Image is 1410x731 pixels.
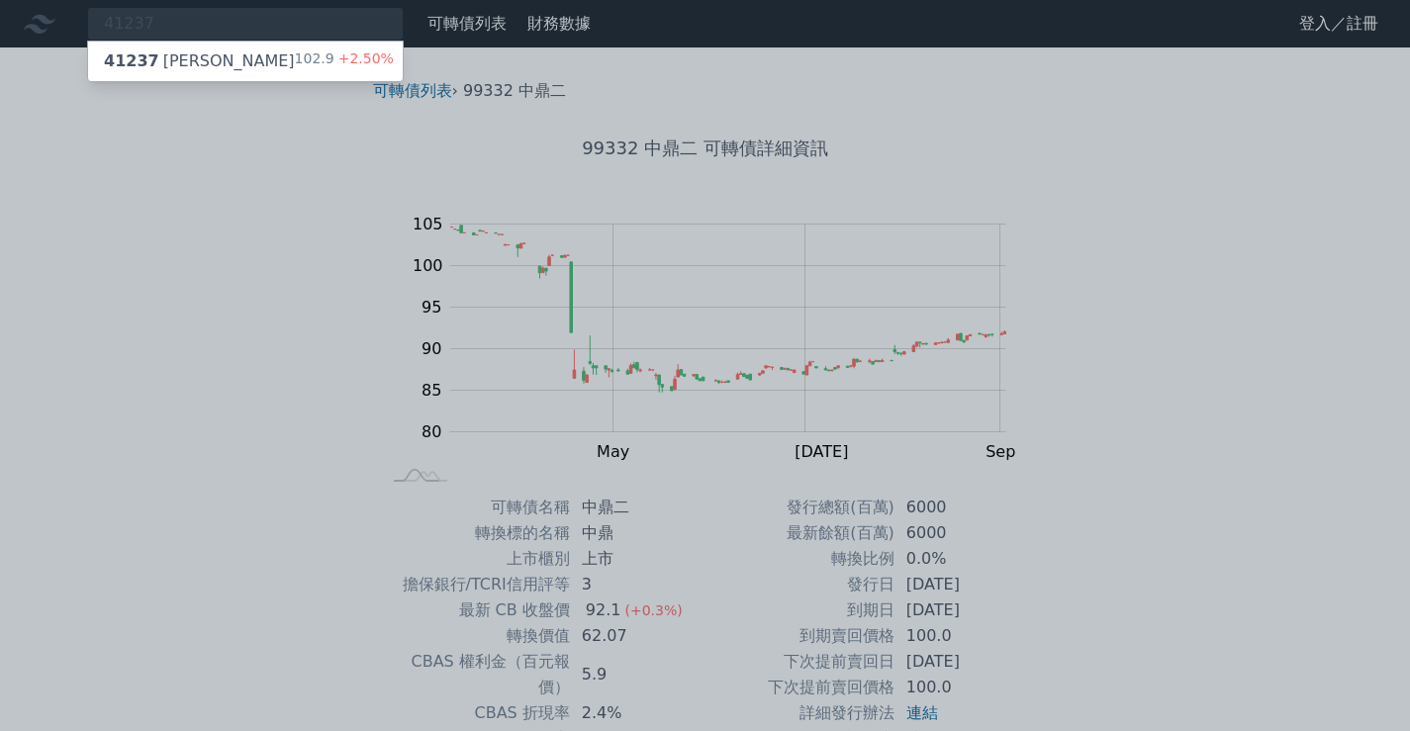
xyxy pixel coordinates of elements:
div: 聊天小工具 [1311,636,1410,731]
span: +2.50% [334,50,394,66]
span: 41237 [104,51,159,70]
iframe: Chat Widget [1311,636,1410,731]
div: 102.9 [295,49,394,73]
a: 41237[PERSON_NAME] 102.9+2.50% [88,42,403,81]
div: [PERSON_NAME] [104,49,295,73]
